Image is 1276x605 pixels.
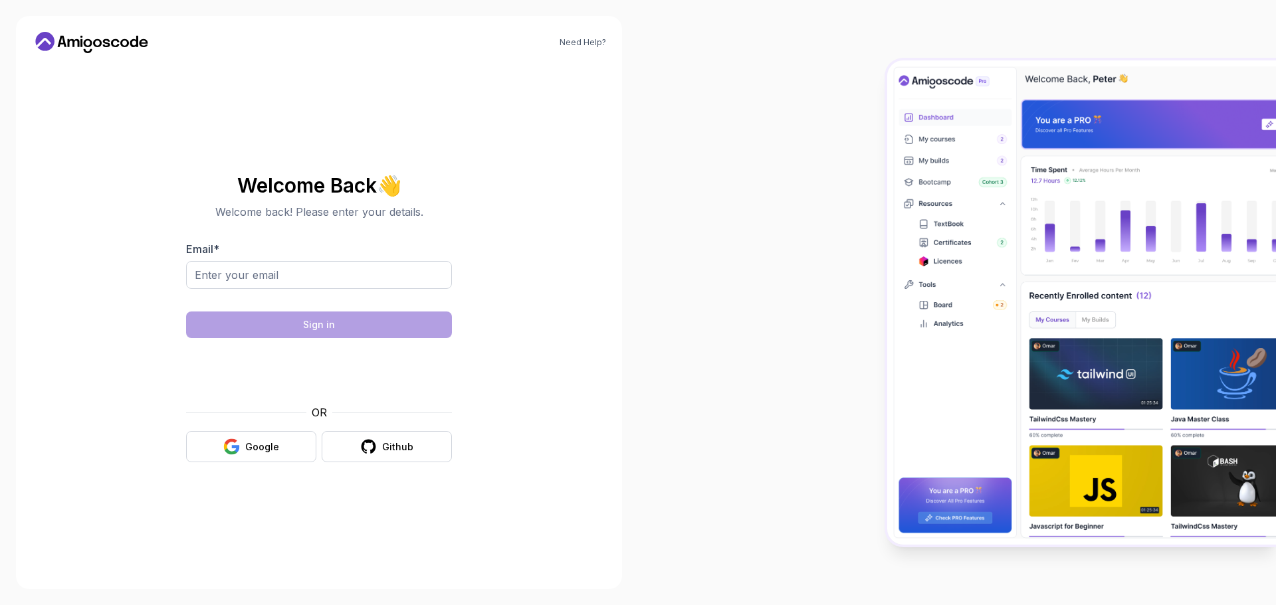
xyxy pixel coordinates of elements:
input: Enter your email [186,261,452,289]
p: OR [312,404,327,420]
div: Sign in [303,318,335,331]
h2: Welcome Back [186,175,452,196]
a: Home link [32,32,152,53]
iframe: Tiện ích chứa hộp kiểm cho thử thách bảo mật hCaptcha [219,346,419,396]
div: Google [245,440,279,454]
p: Welcome back! Please enter your details. [186,204,452,220]
button: Sign in [186,311,452,338]
label: Email * [186,242,219,256]
img: Amigoscode Dashboard [887,60,1276,545]
div: Github [382,440,413,454]
button: Google [186,431,316,462]
span: 👋 [377,175,401,196]
button: Github [322,431,452,462]
a: Need Help? [560,37,606,48]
